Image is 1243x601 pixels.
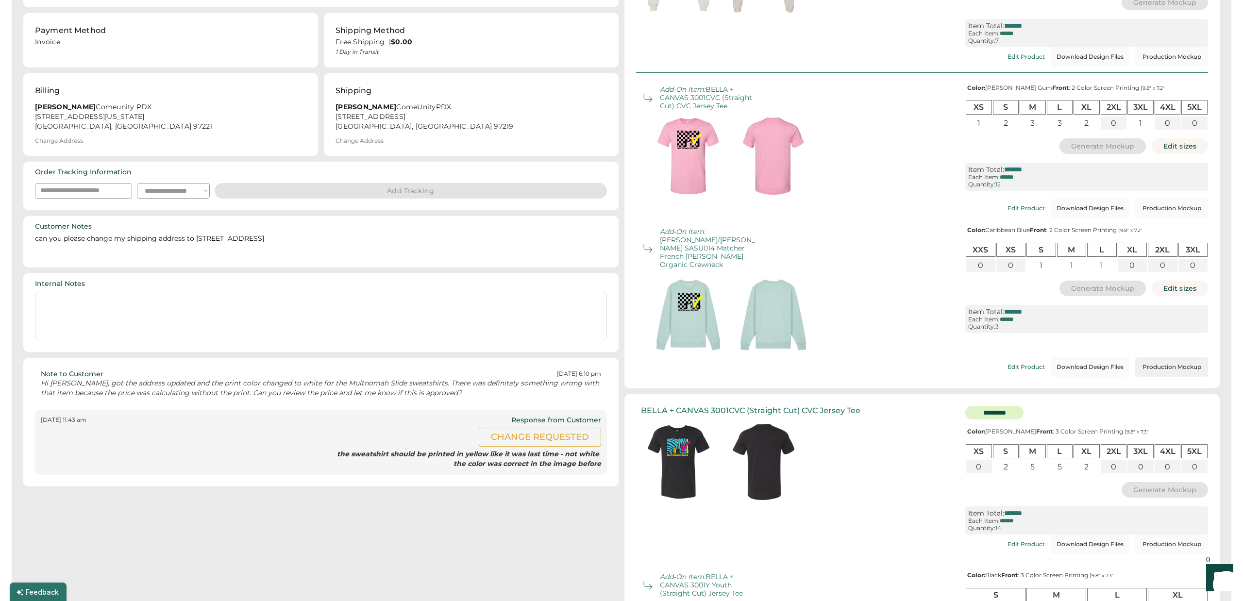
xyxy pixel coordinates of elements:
[1057,243,1087,257] div: M
[966,460,992,473] div: 0
[35,102,96,111] strong: [PERSON_NAME]
[660,227,705,236] em: Add-On Item:
[35,279,85,289] div: Internal Notes
[967,84,985,91] strong: Color:
[1057,259,1087,272] div: 1
[1047,460,1073,473] div: 5
[968,525,995,532] div: Quantity:
[721,419,806,504] img: generate-image
[1178,243,1208,257] div: 3XL
[996,243,1026,257] div: XS
[1059,138,1146,154] button: Generate Mockup
[968,518,1000,524] div: Each Item:
[1135,357,1208,377] button: Production Mockup
[968,316,1000,323] div: Each Item:
[965,572,1208,579] div: Black : 3 Color Screen Printing |
[1047,117,1073,130] div: 3
[1026,243,1056,257] div: S
[1008,205,1045,212] div: Edit Product
[1092,572,1114,579] font: 9.8" x 7.3"
[336,102,396,111] strong: [PERSON_NAME]
[1152,138,1208,154] button: Edit sizes
[1181,444,1208,458] div: 5XL
[1126,429,1149,435] font: 9.8" x 7.3"
[731,272,816,357] img: generate-image
[1142,85,1165,91] font: 9.8" x 7.2"
[336,137,384,144] div: Change Address
[1087,259,1117,272] div: 1
[1101,460,1127,473] div: 0
[731,114,816,199] img: generate-image
[1181,100,1208,114] div: 5XL
[215,183,607,199] button: Add Tracking
[1074,460,1100,473] div: 2
[1008,53,1045,60] div: Edit Product
[35,167,132,177] div: Order Tracking Information
[1197,557,1239,599] iframe: Front Chat
[995,37,999,44] div: 7
[1181,117,1208,130] div: 0
[1008,541,1045,548] div: Edit Product
[966,259,995,272] div: 0
[996,259,1026,272] div: 0
[1001,571,1018,579] strong: Front
[968,308,1004,316] div: Item Total:
[557,370,601,378] div: [DATE] 6:10 pm
[995,181,1001,188] div: 12
[1122,482,1209,498] button: Generate Mockup
[1036,428,1053,435] strong: Front
[641,406,860,415] div: BELLA + CANVAS 3001CVC (Straight Cut) CVC Jersey Tee
[993,444,1019,458] div: S
[966,243,995,257] div: XXS
[1127,100,1154,114] div: 3XL
[479,428,601,447] div: CHANGE REQUESTED
[1181,460,1208,473] div: 0
[1074,117,1100,130] div: 2
[966,117,992,130] div: 1
[391,37,412,46] strong: $0.00
[1051,47,1129,67] button: Download Design Files
[660,228,757,268] div: [PERSON_NAME]/[PERSON_NAME] SASU014 Matcher French [PERSON_NAME] Organic Crewneck
[1155,460,1181,473] div: 0
[1074,100,1100,114] div: XL
[968,174,1000,181] div: Each Item:
[965,84,1208,91] div: [PERSON_NAME] Gum : 2 Color Screen Printing |
[1020,460,1046,473] div: 5
[965,227,1208,234] div: Caribbean Blue : 2 Color Screen Printing |
[660,572,705,581] em: Add-On Item:
[968,37,995,44] div: Quantity:
[967,571,985,579] strong: Color:
[1148,243,1177,257] div: 2XL
[968,323,995,330] div: Quantity:
[1148,259,1177,272] div: 0
[995,323,999,330] div: 3
[646,272,731,357] img: generate-image
[41,416,86,424] div: [DATE] 11:43 am
[1051,534,1129,554] button: Download Design Files
[336,25,405,36] div: Shipping Method
[968,509,1004,518] div: Item Total:
[336,37,607,47] div: Free Shipping |
[660,85,705,94] em: Add-On Item:
[995,525,1001,532] div: 14
[646,114,731,199] img: generate-image
[636,419,721,504] img: generate-image
[41,379,601,398] div: Hi [PERSON_NAME], got the address updated and the print color changed to white for the Multnomah ...
[1051,199,1129,218] button: Download Design Files
[1135,534,1208,554] button: Production Mockup
[993,100,1019,114] div: S
[511,416,601,425] div: Response from Customer
[35,137,83,144] div: Change Address
[1118,259,1147,272] div: 0
[1135,47,1208,67] button: Production Mockup
[1120,227,1142,234] font: 9.8" x 7.2"
[41,450,601,468] div: the sweatshirt should be printed in yellow like it was last time - not white the color was correc...
[1052,84,1069,91] strong: Front
[1101,444,1127,458] div: 2XL
[967,428,985,435] strong: Color:
[660,85,757,110] div: BELLA + CANVAS 3001CVC (Straight Cut) CVC Jersey Tee
[1118,243,1147,257] div: XL
[1026,259,1056,272] div: 1
[1059,281,1146,296] button: Generate Mockup
[1155,100,1181,114] div: 4XL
